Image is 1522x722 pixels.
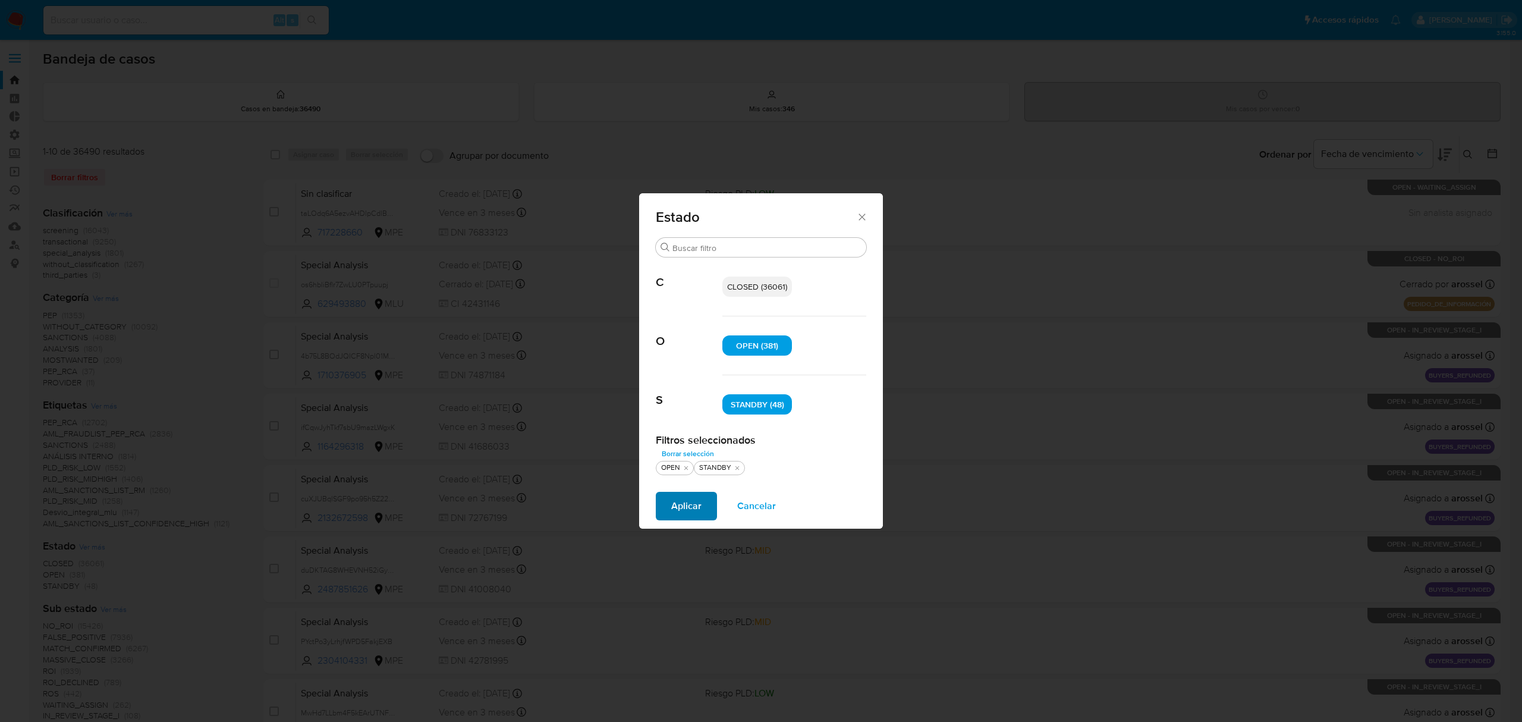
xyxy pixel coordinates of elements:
h2: Filtros seleccionados [656,434,866,447]
button: Cerrar [856,211,867,222]
button: Cancelar [722,492,791,520]
span: C [656,258,722,290]
input: Buscar filtro [672,243,861,253]
span: Aplicar [671,493,702,519]
div: CLOSED (36061) [722,277,792,297]
button: Buscar [661,243,670,252]
span: CLOSED (36061) [727,281,787,293]
span: Borrar selección [662,448,714,460]
div: OPEN [659,463,683,473]
button: Borrar selección [656,447,720,461]
div: STANDBY (48) [722,394,792,415]
span: O [656,316,722,349]
div: STANDBY [697,463,734,473]
span: STANDBY (48) [731,398,784,410]
span: Cancelar [737,493,776,519]
span: S [656,375,722,407]
button: Aplicar [656,492,717,520]
div: OPEN (381) [722,335,792,356]
span: Estado [656,210,856,224]
button: quitar OPEN [681,463,691,473]
button: quitar STANDBY [732,463,742,473]
span: OPEN (381) [736,340,778,351]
